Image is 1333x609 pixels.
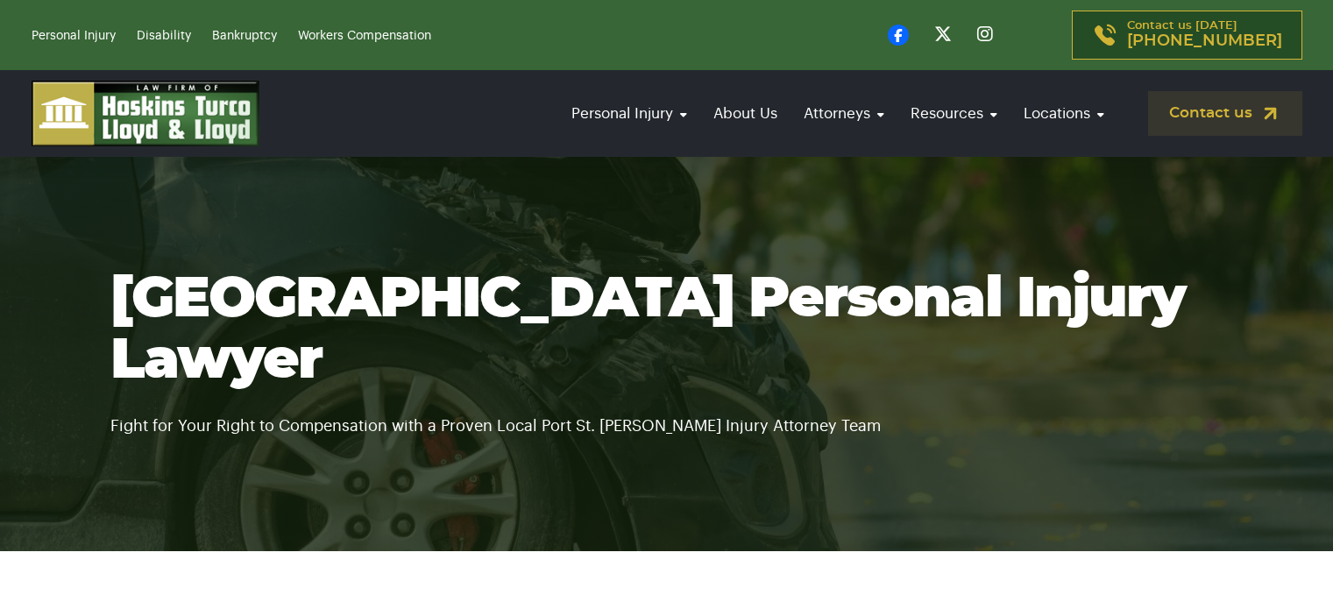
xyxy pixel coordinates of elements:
a: Personal Injury [563,89,696,138]
span: [PHONE_NUMBER] [1127,32,1282,50]
a: Contact us [1148,91,1302,136]
p: Contact us [DATE] [1127,20,1282,50]
a: Bankruptcy [212,30,277,42]
img: logo [32,81,259,146]
a: Contact us [DATE][PHONE_NUMBER] [1072,11,1302,60]
a: Attorneys [795,89,893,138]
a: About Us [705,89,786,138]
a: Resources [902,89,1006,138]
a: Locations [1015,89,1113,138]
a: Workers Compensation [298,30,431,42]
a: Personal Injury [32,30,116,42]
h1: [GEOGRAPHIC_DATA] Personal Injury Lawyer [110,269,1223,392]
a: Disability [137,30,191,42]
p: Fight for Your Right to Compensation with a Proven Local Port St. [PERSON_NAME] Injury Attorney Team [110,392,1223,439]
